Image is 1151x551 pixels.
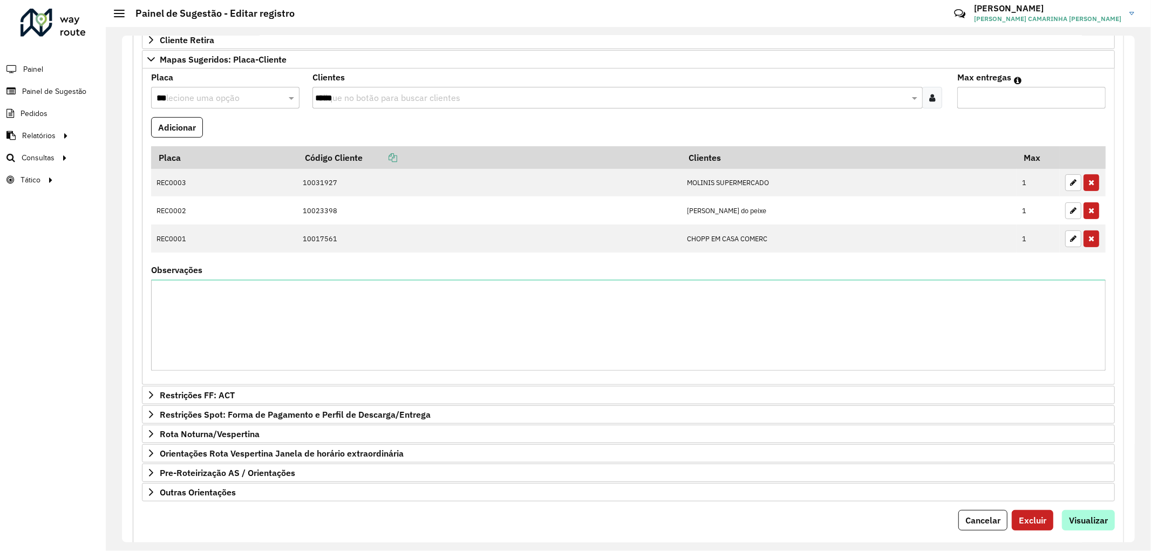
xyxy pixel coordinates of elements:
[151,263,202,276] label: Observações
[160,36,214,44] span: Cliente Retira
[151,71,173,84] label: Placa
[1017,196,1060,225] td: 1
[682,225,1017,253] td: CHOPP EM CASA COMERC
[312,71,345,84] label: Clientes
[974,14,1121,24] span: [PERSON_NAME] CAMARINHA [PERSON_NAME]
[151,225,297,253] td: REC0001
[948,2,971,25] a: Contato Rápido
[1017,169,1060,197] td: 1
[160,468,295,477] span: Pre-Roteirização AS / Orientações
[297,146,682,169] th: Código Cliente
[160,391,235,399] span: Restrições FF: ACT
[22,152,55,164] span: Consultas
[682,146,1017,169] th: Clientes
[23,64,43,75] span: Painel
[957,71,1011,84] label: Max entregas
[142,31,1115,49] a: Cliente Retira
[958,510,1007,530] button: Cancelar
[142,483,1115,501] a: Outras Orientações
[1017,225,1060,253] td: 1
[1014,76,1021,85] em: Máximo de clientes que serão colocados na mesma rota com os clientes informados
[22,86,86,97] span: Painel de Sugestão
[22,130,56,141] span: Relatórios
[142,386,1115,404] a: Restrições FF: ACT
[142,50,1115,69] a: Mapas Sugeridos: Placa-Cliente
[1012,510,1053,530] button: Excluir
[297,196,682,225] td: 10023398
[142,464,1115,482] a: Pre-Roteirização AS / Orientações
[1017,146,1060,169] th: Max
[682,196,1017,225] td: [PERSON_NAME] do peixe
[142,444,1115,462] a: Orientações Rota Vespertina Janela de horário extraordinária
[682,169,1017,197] td: MOLINIS SUPERMERCADO
[160,488,236,496] span: Outras Orientações
[974,3,1121,13] h3: [PERSON_NAME]
[142,69,1115,385] div: Mapas Sugeridos: Placa-Cliente
[21,174,40,186] span: Tático
[151,196,297,225] td: REC0002
[160,449,404,458] span: Orientações Rota Vespertina Janela de horário extraordinária
[363,152,397,163] a: Copiar
[1019,515,1046,526] span: Excluir
[125,8,295,19] h2: Painel de Sugestão - Editar registro
[151,146,297,169] th: Placa
[142,405,1115,424] a: Restrições Spot: Forma de Pagamento e Perfil de Descarga/Entrega
[21,108,47,119] span: Pedidos
[297,225,682,253] td: 10017561
[160,430,260,438] span: Rota Noturna/Vespertina
[160,55,287,64] span: Mapas Sugeridos: Placa-Cliente
[151,169,297,197] td: REC0003
[151,117,203,138] button: Adicionar
[142,425,1115,443] a: Rota Noturna/Vespertina
[965,515,1000,526] span: Cancelar
[1062,510,1115,530] button: Visualizar
[160,410,431,419] span: Restrições Spot: Forma de Pagamento e Perfil de Descarga/Entrega
[297,169,682,197] td: 10031927
[1069,515,1108,526] span: Visualizar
